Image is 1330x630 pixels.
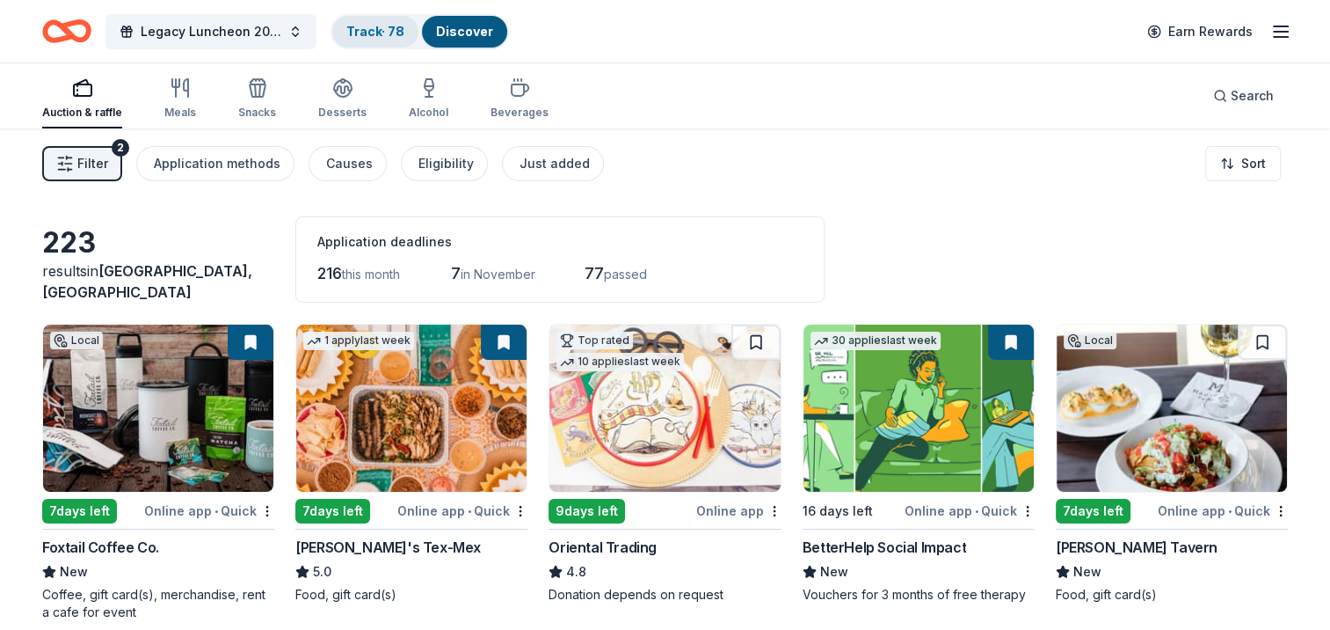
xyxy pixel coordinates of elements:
[803,537,966,558] div: BetterHelp Social Impact
[214,504,218,518] span: •
[803,586,1035,604] div: Vouchers for 3 months of free therapy
[342,267,400,282] span: this month
[141,21,281,42] span: Legacy Luncheon 2025
[309,146,387,181] button: Causes
[1056,586,1288,604] div: Food, gift card(s)
[585,264,604,282] span: 77
[295,537,481,558] div: [PERSON_NAME]'s Tex-Mex
[1199,78,1288,114] button: Search
[164,70,196,128] button: Meals
[42,262,252,301] span: in
[436,24,493,39] a: Discover
[556,353,684,371] div: 10 applies last week
[491,70,549,128] button: Beverages
[905,500,1035,522] div: Online app Quick
[42,260,274,303] div: results
[418,153,474,174] div: Eligibility
[1241,153,1266,174] span: Sort
[549,499,625,524] div: 9 days left
[42,70,122,128] button: Auction & raffle
[136,146,294,181] button: Application methods
[502,146,604,181] button: Just added
[238,106,276,120] div: Snacks
[326,153,373,174] div: Causes
[105,14,316,49] button: Legacy Luncheon 2025
[346,24,404,39] a: Track· 78
[409,70,448,128] button: Alcohol
[295,586,527,604] div: Food, gift card(s)
[1137,16,1263,48] a: Earn Rewards
[77,153,108,174] span: Filter
[566,561,586,582] span: 4.8
[42,225,274,260] div: 223
[295,324,527,604] a: Image for Chuy's Tex-Mex1 applylast week7days leftOnline app•Quick[PERSON_NAME]'s Tex-Mex5.0Food,...
[549,586,781,604] div: Donation depends on request
[1056,499,1130,524] div: 7 days left
[409,106,448,120] div: Alcohol
[604,267,647,282] span: passed
[42,324,274,621] a: Image for Foxtail Coffee Co.Local7days leftOnline app•QuickFoxtail Coffee Co.NewCoffee, gift card...
[42,146,122,181] button: Filter2
[1057,325,1287,492] img: Image for Marlow's Tavern
[810,332,941,350] div: 30 applies last week
[296,325,527,492] img: Image for Chuy's Tex-Mex
[1073,561,1101,582] span: New
[295,499,370,524] div: 7 days left
[1228,504,1232,518] span: •
[112,139,129,157] div: 2
[975,504,978,518] span: •
[42,537,159,558] div: Foxtail Coffee Co.
[318,70,367,128] button: Desserts
[520,153,590,174] div: Just added
[43,325,273,492] img: Image for Foxtail Coffee Co.
[1205,146,1281,181] button: Sort
[549,537,657,558] div: Oriental Trading
[42,499,117,524] div: 7 days left
[1056,324,1288,604] a: Image for Marlow's TavernLocal7days leftOnline app•Quick[PERSON_NAME] TavernNewFood, gift card(s)
[1158,500,1288,522] div: Online app Quick
[42,106,122,120] div: Auction & raffle
[238,70,276,128] button: Snacks
[318,106,367,120] div: Desserts
[397,500,527,522] div: Online app Quick
[144,500,274,522] div: Online app Quick
[317,231,803,253] div: Application deadlines
[1056,537,1217,558] div: [PERSON_NAME] Tavern
[42,262,252,301] span: [GEOGRAPHIC_DATA], [GEOGRAPHIC_DATA]
[803,324,1035,604] a: Image for BetterHelp Social Impact30 applieslast week16 days leftOnline app•QuickBetterHelp Socia...
[461,267,535,282] span: in November
[401,146,488,181] button: Eligibility
[803,325,1034,492] img: Image for BetterHelp Social Impact
[491,106,549,120] div: Beverages
[820,561,848,582] span: New
[803,501,873,522] div: 16 days left
[303,332,414,350] div: 1 apply last week
[42,586,274,621] div: Coffee, gift card(s), merchandise, rent a cafe for event
[468,504,471,518] span: •
[331,14,509,49] button: Track· 78Discover
[451,264,461,282] span: 7
[313,561,331,582] span: 5.0
[549,325,780,492] img: Image for Oriental Trading
[50,332,103,349] div: Local
[556,332,633,349] div: Top rated
[42,11,91,52] a: Home
[60,561,88,582] span: New
[164,106,196,120] div: Meals
[1231,85,1274,106] span: Search
[1064,332,1116,349] div: Local
[696,500,781,522] div: Online app
[154,153,280,174] div: Application methods
[317,264,342,282] span: 216
[549,324,781,604] a: Image for Oriental TradingTop rated10 applieslast week9days leftOnline appOriental Trading4.8Dona...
